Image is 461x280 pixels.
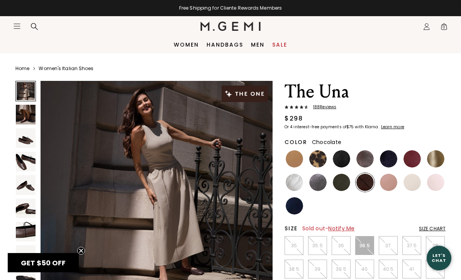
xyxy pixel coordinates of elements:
a: Men [251,42,264,48]
p: 37.5 [403,243,421,249]
p: 40.5 [379,266,397,272]
klarna-placement-style-body: with Klarna [355,124,380,130]
h2: Color [285,139,307,145]
img: The Una [16,245,36,265]
img: The One tag [222,86,268,102]
a: Women [174,42,199,48]
p: 38.5 [285,266,303,272]
h1: The Una [285,81,446,102]
div: Let's Chat [427,253,451,263]
p: 39 [308,266,327,272]
a: 188Reviews [285,105,446,111]
a: Sale [272,42,287,48]
button: Close teaser [77,247,85,255]
img: Ballerina Pink [427,174,444,191]
p: 35.5 [308,243,327,249]
p: 35 [285,243,303,249]
span: Chocolate [312,138,341,146]
img: The Una [16,222,36,241]
p: 36 [332,243,350,249]
span: Sold out - [302,225,355,232]
p: 37 [379,243,397,249]
p: 40 [356,266,374,272]
img: Gold [427,150,444,168]
img: Navy [286,197,303,215]
img: Burgundy [403,150,421,168]
klarna-placement-style-body: Or 4 interest-free payments of [285,124,346,130]
img: The Una [16,199,36,218]
img: Silver [286,174,303,191]
img: Light Tan [286,150,303,168]
img: Cocoa [356,150,374,168]
a: Women's Italian Shoes [39,65,93,72]
img: M.Gemi [200,22,261,31]
img: Midnight Blue [380,150,397,168]
span: 188 Review s [308,105,336,109]
div: Size Chart [419,226,446,232]
img: Gunmetal [309,174,327,191]
a: Learn more [380,125,404,129]
span: 0 [440,24,448,32]
img: Military [333,174,350,191]
klarna-placement-style-amount: $75 [346,124,354,130]
img: The Una [16,152,36,171]
img: Black [333,150,350,168]
img: Antique Rose [380,174,397,191]
span: Notify Me [328,225,354,232]
p: 36.5 [356,243,374,249]
span: GET $50 OFF [21,258,66,268]
p: 39.5 [332,266,350,272]
p: 38 [426,243,444,249]
klarna-placement-style-cta: Learn more [381,124,404,130]
img: The Una [16,128,36,148]
p: 42 [426,266,444,272]
img: The Una [16,105,36,124]
a: Home [15,65,29,72]
div: $298 [285,114,303,123]
img: The Una [16,175,36,195]
a: Handbags [207,42,243,48]
img: Leopard Print [309,150,327,168]
div: GET $50 OFFClose teaser [8,253,79,272]
img: Ecru [403,174,421,191]
button: Open site menu [13,22,21,30]
p: 41 [403,266,421,272]
img: Chocolate [356,174,374,191]
h2: Size [285,225,298,231]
